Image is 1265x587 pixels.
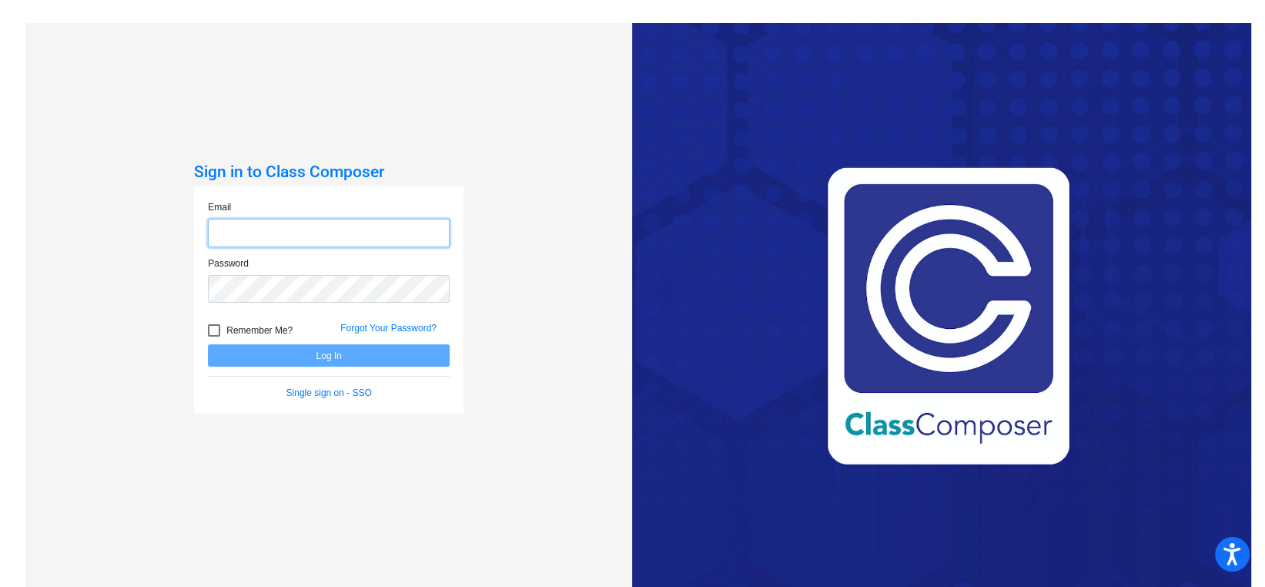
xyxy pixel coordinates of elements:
[208,344,450,367] button: Log In
[208,257,249,270] label: Password
[194,163,463,182] h3: Sign in to Class Composer
[208,200,231,214] label: Email
[226,321,293,340] span: Remember Me?
[340,323,437,334] a: Forgot Your Password?
[286,387,371,398] a: Single sign on - SSO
